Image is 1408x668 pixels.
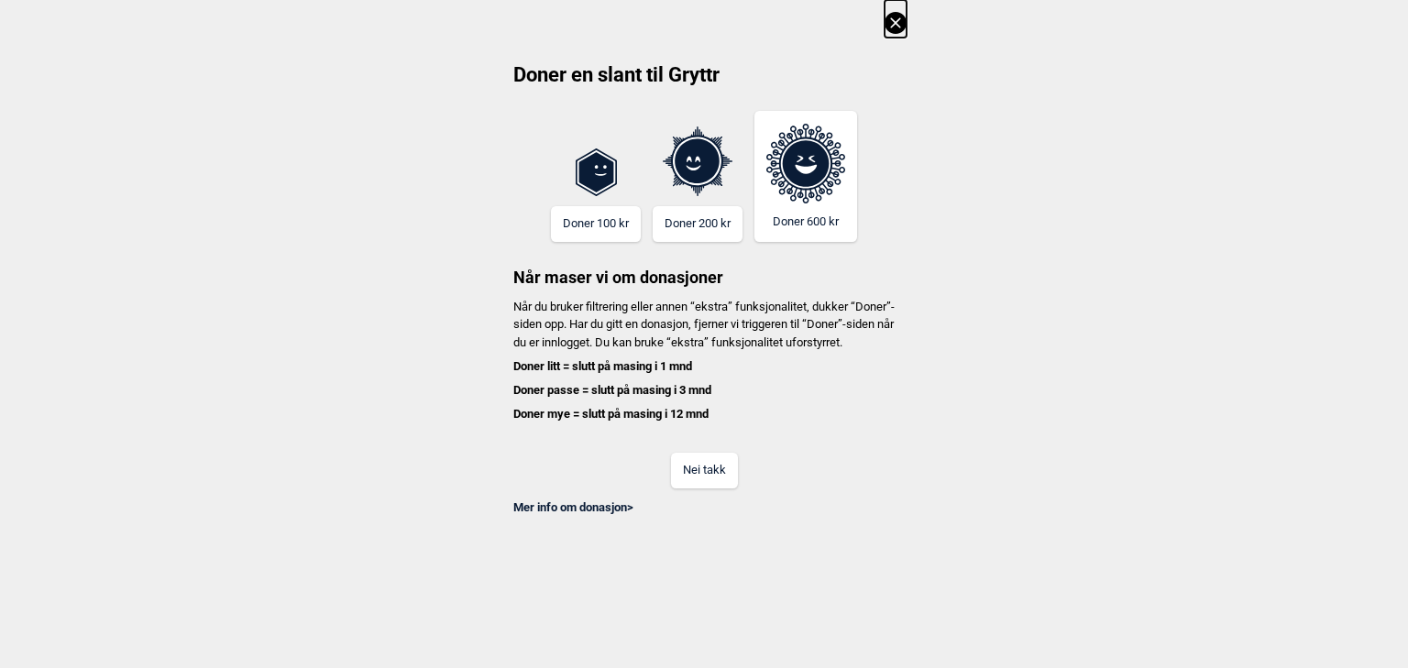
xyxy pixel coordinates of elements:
b: Doner passe = slutt på masing i 3 mnd [513,383,711,397]
b: Doner litt = slutt på masing i 1 mnd [513,359,692,373]
a: Mer info om donasjon> [513,500,633,514]
h3: Når maser vi om donasjoner [501,242,907,289]
button: Doner 100 kr [551,206,641,242]
h2: Doner en slant til Gryttr [501,61,907,102]
b: Doner mye = slutt på masing i 12 mnd [513,407,709,421]
button: Nei takk [671,453,738,488]
p: Når du bruker filtrering eller annen “ekstra” funksjonalitet, dukker “Doner”-siden opp. Har du gi... [501,298,907,423]
button: Doner 600 kr [754,111,857,242]
button: Doner 200 kr [653,206,742,242]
